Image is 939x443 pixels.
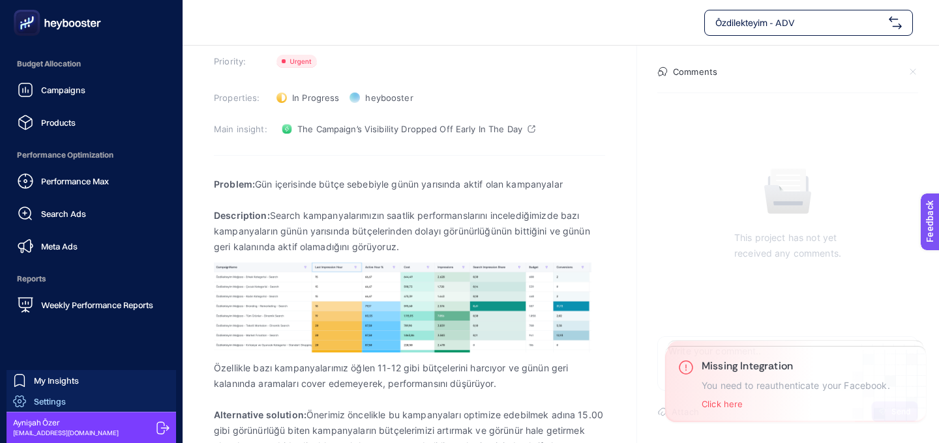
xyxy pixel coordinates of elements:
a: The Campaign’s Visibility Dropped Off Early In The Day [276,119,541,139]
span: The Campaign’s Visibility Dropped Off Early In The Day [297,124,522,134]
p: Search kampanyalarımızın saatlik performanslarını incelediğimizde bazı kampanyaların günün yarısı... [214,208,605,255]
img: svg%3e [889,16,902,29]
span: Meta Ads [41,241,78,251]
span: Performance Max [41,176,109,186]
a: Settings [7,391,176,412]
span: Feedback [8,4,50,14]
p: This project has not yet received any comments. [734,230,841,261]
h3: Properties: [214,93,269,103]
strong: Alternative solution: [214,409,306,420]
span: My Insights [34,375,79,386]
span: Campaigns [41,85,85,95]
span: Search Ads [41,208,86,219]
a: Weekly Performance Reports [10,292,172,318]
span: Budget Allocation [10,51,172,77]
p: Gün içerisinde bütçe sebebiyle günün yarısında aktif olan kampanyalar [214,177,605,192]
h3: Missing Integration [702,360,890,373]
h3: Priority: [214,56,269,66]
p: Özellikle bazı kampanyalarımız öğlen 11-12 gibi bütçelerini harcıyor ve günün geri kalanında aram... [214,360,605,392]
a: Search Ads [10,201,172,227]
a: My Insights [7,370,176,391]
a: Meta Ads [10,233,172,259]
span: Özdilekteyim - ADV [715,16,884,29]
span: Products [41,117,76,128]
span: Performance Optimization [10,142,172,168]
span: In Progress [292,93,339,103]
a: Campaigns [10,77,172,103]
h3: Main insight: [214,124,269,134]
span: [EMAIL_ADDRESS][DOMAIN_NAME] [13,428,119,438]
strong: Problem: [214,179,255,190]
a: Products [10,109,172,136]
h4: Comments [673,66,717,77]
span: Reports [10,266,172,292]
span: Aynişah Özer [13,418,119,428]
p: You need to reauthenticate your Facebook. [702,380,890,391]
span: Settings [34,396,66,407]
img: 1748957556400-image.png [214,263,591,352]
button: Click here [702,399,743,409]
span: heybooster [365,93,413,103]
strong: Description: [214,210,270,221]
a: Performance Max [10,168,172,194]
span: Weekly Performance Reports [41,300,153,310]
